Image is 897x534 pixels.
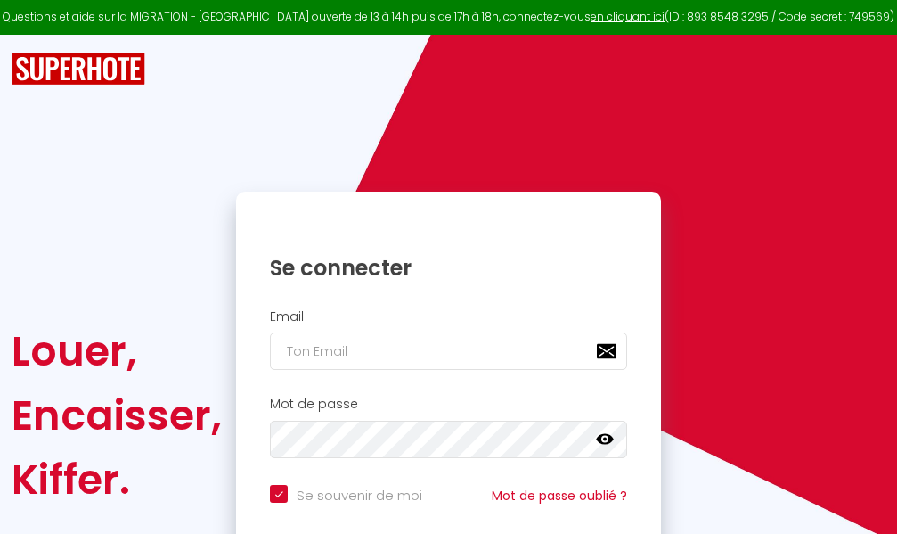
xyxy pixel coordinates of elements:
div: Encaisser, [12,383,222,448]
a: Mot de passe oublié ? [492,487,627,505]
div: Louer, [12,319,222,383]
input: Ton Email [270,333,627,370]
img: SuperHote logo [12,53,145,86]
h2: Email [270,309,627,325]
a: en cliquant ici [591,9,665,24]
h2: Mot de passe [270,397,627,412]
h1: Se connecter [270,254,627,282]
div: Kiffer. [12,448,222,512]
